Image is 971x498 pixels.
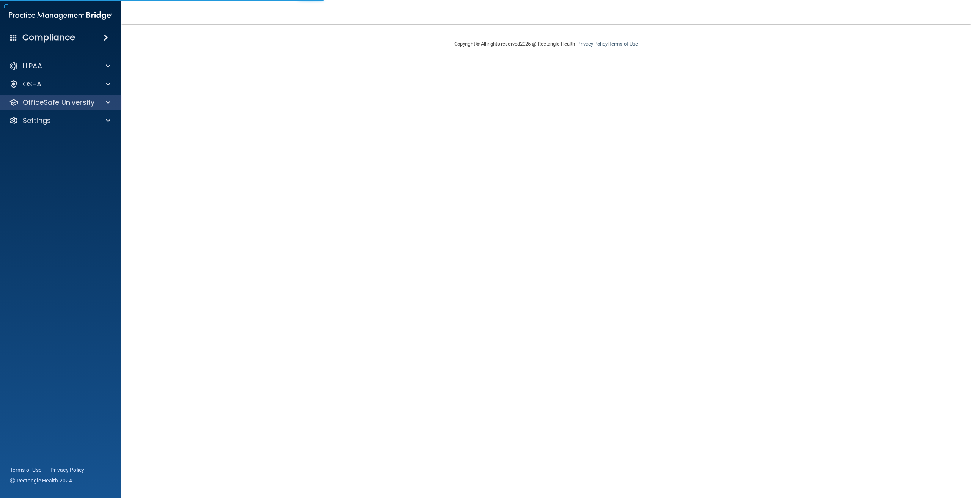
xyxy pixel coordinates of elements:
[9,116,110,125] a: Settings
[22,32,75,43] h4: Compliance
[10,477,72,484] span: Ⓒ Rectangle Health 2024
[23,61,42,71] p: HIPAA
[9,80,110,89] a: OSHA
[577,41,607,47] a: Privacy Policy
[408,32,685,56] div: Copyright © All rights reserved 2025 @ Rectangle Health | |
[23,98,94,107] p: OfficeSafe University
[10,466,41,474] a: Terms of Use
[23,80,42,89] p: OSHA
[9,8,112,23] img: PMB logo
[9,61,110,71] a: HIPAA
[9,98,110,107] a: OfficeSafe University
[23,116,51,125] p: Settings
[609,41,638,47] a: Terms of Use
[50,466,85,474] a: Privacy Policy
